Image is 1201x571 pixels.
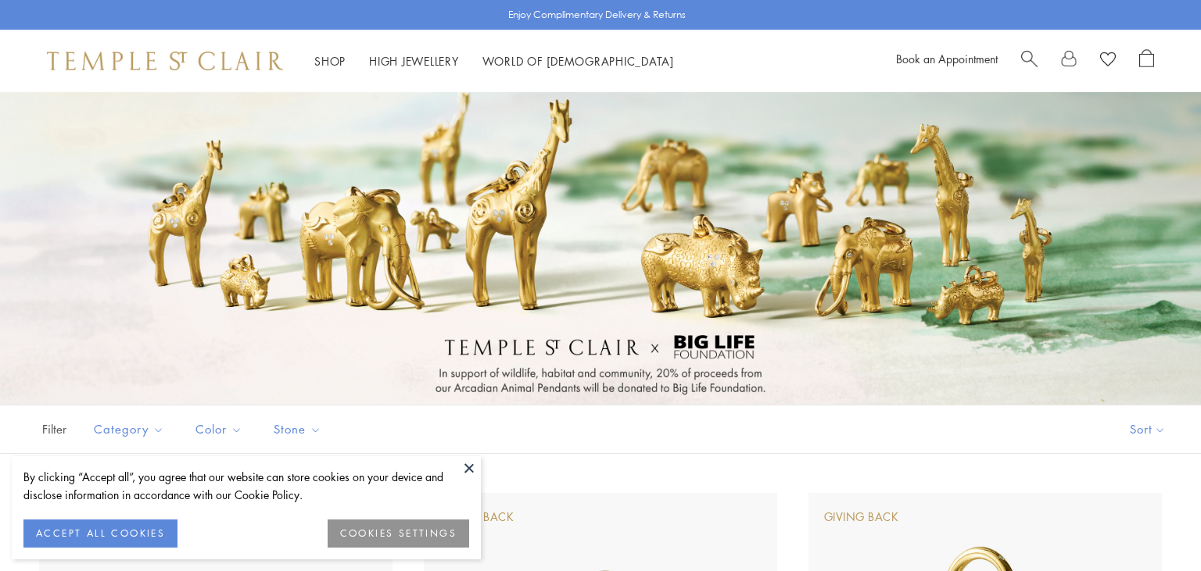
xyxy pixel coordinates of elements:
span: Color [188,419,254,439]
a: High JewelleryHigh Jewellery [369,53,459,69]
button: Show sort by [1095,405,1201,453]
button: Stone [262,412,333,447]
img: Temple St. Clair [47,52,283,70]
button: Color [184,412,254,447]
div: Giving Back [824,509,899,526]
div: By clicking “Accept all”, you agree that our website can store cookies on your device and disclos... [23,468,469,504]
a: ShopShop [314,53,346,69]
span: Category [86,419,176,439]
a: View Wishlist [1100,49,1116,73]
a: Open Shopping Bag [1139,49,1154,73]
a: Search [1021,49,1038,73]
span: Stone [266,419,333,439]
button: Category [82,412,176,447]
p: Enjoy Complimentary Delivery & Returns [508,7,686,23]
a: Book an Appointment [896,51,998,66]
a: World of [DEMOGRAPHIC_DATA]World of [DEMOGRAPHIC_DATA] [482,53,674,69]
button: ACCEPT ALL COOKIES [23,519,177,548]
button: COOKIES SETTINGS [328,519,469,548]
nav: Main navigation [314,52,674,71]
